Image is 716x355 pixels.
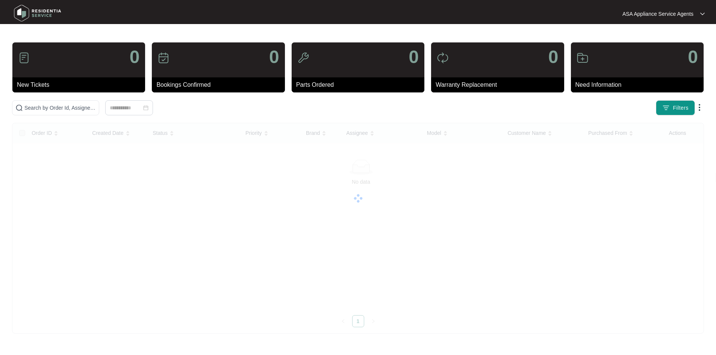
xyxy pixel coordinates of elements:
[437,52,449,64] img: icon
[296,80,424,89] p: Parts Ordered
[656,100,695,115] button: filter iconFilters
[297,52,309,64] img: icon
[673,104,689,112] span: Filters
[18,52,30,64] img: icon
[662,104,670,112] img: filter icon
[577,52,589,64] img: icon
[695,103,704,112] img: dropdown arrow
[575,80,704,89] p: Need Information
[157,52,170,64] img: icon
[15,104,23,112] img: search-icon
[17,80,145,89] p: New Tickets
[409,48,419,66] p: 0
[24,104,96,112] input: Search by Order Id, Assignee Name, Customer Name, Brand and Model
[688,48,698,66] p: 0
[622,10,693,18] p: ASA Appliance Service Agents
[436,80,564,89] p: Warranty Replacement
[269,48,279,66] p: 0
[700,12,705,16] img: dropdown arrow
[156,80,285,89] p: Bookings Confirmed
[11,2,64,24] img: residentia service logo
[130,48,140,66] p: 0
[548,48,559,66] p: 0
